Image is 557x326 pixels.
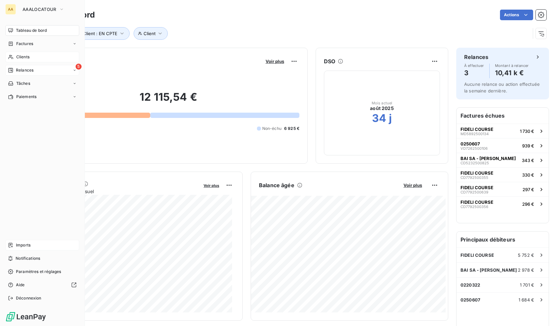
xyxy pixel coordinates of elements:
[495,68,529,78] h4: 10,41 k €
[461,190,488,194] span: CD7792500639
[389,112,392,125] h2: j
[522,201,534,207] span: 296 €
[523,187,534,192] span: 297 €
[522,158,534,163] span: 343 €
[5,38,79,49] a: Factures
[461,205,488,209] span: CD7792500356
[461,297,480,302] span: 0250607
[461,156,516,161] span: BAI SA - [PERSON_NAME]
[464,68,484,78] h4: 3
[5,266,79,277] a: Paramètres et réglages
[461,141,480,146] span: 0250607
[16,67,33,73] span: Relances
[16,27,47,33] span: Tableau de bord
[461,282,480,288] span: 0220322
[16,242,31,248] span: Imports
[461,127,493,132] span: FIDELI COURSE
[461,170,493,176] span: FIDELI COURSE
[259,181,294,189] h6: Balance âgée
[284,126,299,132] span: 6 925 €
[16,269,61,275] span: Paramètres et réglages
[72,31,117,36] span: Type Client : EN CPTE
[5,25,79,36] a: Tableau de bord
[37,90,299,110] h2: 12 115,54 €
[324,57,335,65] h6: DSO
[520,129,534,134] span: 1 730 €
[457,108,549,124] h6: Factures échues
[372,112,386,125] h2: 34
[457,196,549,211] button: FIDELI COURSECD7792500356296 €
[461,161,489,165] span: CD5232500825
[461,185,493,190] span: FIDELI COURSE
[370,105,394,112] span: août 2025
[16,282,25,288] span: Aide
[461,132,489,136] span: MD5892500134
[264,58,286,64] button: Voir plus
[522,172,534,178] span: 330 €
[23,7,56,12] span: AAALOCATOUR
[457,124,549,138] button: FIDELI COURSEMD58925001341 730 €
[204,183,219,188] span: Voir plus
[5,4,16,15] div: AA
[403,183,422,188] span: Voir plus
[518,267,534,273] span: 2 978 €
[402,182,424,188] button: Voir plus
[266,59,284,64] span: Voir plus
[16,81,30,86] span: Tâches
[461,199,493,205] span: FIDELI COURSE
[5,311,46,322] img: Logo LeanPay
[457,153,549,167] button: BAI SA - [PERSON_NAME]CD5232500825343 €
[522,143,534,148] span: 939 €
[144,31,155,36] span: Client
[520,282,534,288] span: 1 701 €
[62,27,130,40] button: Type Client : EN CPTE
[457,167,549,182] button: FIDELI COURSECD7792500355330 €
[457,182,549,196] button: FIDELI COURSECD7792500639297 €
[262,126,281,132] span: Non-échu
[16,295,41,301] span: Déconnexion
[461,146,488,150] span: VD7262500106
[16,54,30,60] span: Clients
[457,232,549,247] h6: Principaux débiteurs
[464,64,484,68] span: À effectuer
[464,81,540,93] span: Aucune relance ou action effectuée la semaine dernière.
[519,297,534,302] span: 1 684 €
[461,252,494,258] span: FIDELI COURSE
[5,280,79,290] a: Aide
[495,64,529,68] span: Montant à relancer
[16,41,33,47] span: Factures
[5,78,79,89] a: Tâches
[5,240,79,250] a: Imports
[457,138,549,153] button: 0250607VD7262500106939 €
[134,27,168,40] button: Client
[5,52,79,62] a: Clients
[16,94,36,100] span: Paiements
[5,65,79,76] a: 5Relances
[500,10,533,20] button: Actions
[534,303,550,319] iframe: Intercom live chat
[202,182,221,188] button: Voir plus
[16,255,40,261] span: Notifications
[5,91,79,102] a: Paiements
[518,252,534,258] span: 5 752 €
[37,188,199,195] span: Chiffre d'affaires mensuel
[464,53,488,61] h6: Relances
[461,267,517,273] span: BAI SA - [PERSON_NAME]
[76,64,82,70] span: 5
[372,101,393,105] span: Mois actuel
[461,176,488,180] span: CD7792500355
